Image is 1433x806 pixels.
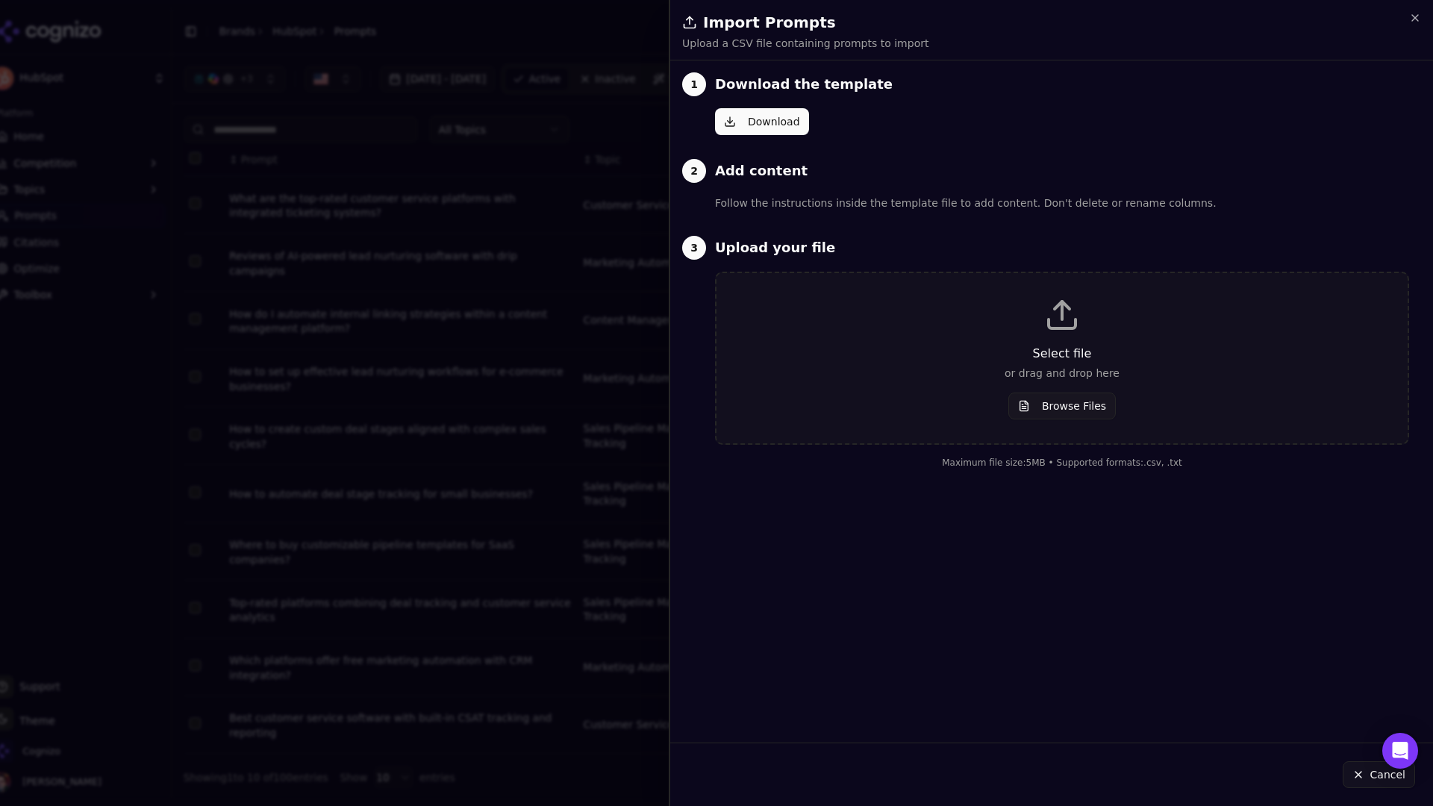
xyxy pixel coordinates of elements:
p: Select file [740,345,1384,363]
h2: Import Prompts [682,12,1421,33]
button: Download [715,108,809,135]
h3: Add content [715,160,808,181]
button: Cancel [1343,761,1415,788]
h3: Upload your file [715,237,835,258]
p: Upload a CSV file containing prompts to import [682,36,928,51]
h3: Download the template [715,74,893,95]
div: 1 [682,72,706,96]
p: or drag and drop here [740,366,1384,381]
div: 3 [682,236,706,260]
div: 2 [682,159,706,183]
div: Maximum file size: 5 MB • Supported formats: .csv, .txt [715,457,1409,469]
p: Follow the instructions inside the template file to add content. Don't delete or rename columns. [715,195,1409,212]
button: Browse Files [1008,393,1116,419]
